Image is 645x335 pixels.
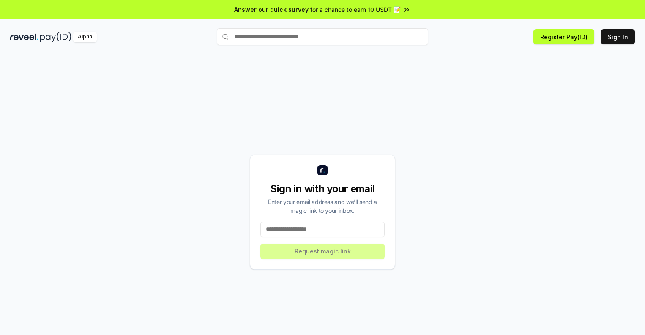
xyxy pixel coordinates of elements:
div: Alpha [73,32,97,42]
img: pay_id [40,32,71,42]
span: Answer our quick survey [234,5,309,14]
img: logo_small [317,165,328,175]
img: reveel_dark [10,32,38,42]
span: for a chance to earn 10 USDT 📝 [310,5,401,14]
button: Sign In [601,29,635,44]
div: Enter your email address and we’ll send a magic link to your inbox. [260,197,385,215]
div: Sign in with your email [260,182,385,196]
button: Register Pay(ID) [533,29,594,44]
